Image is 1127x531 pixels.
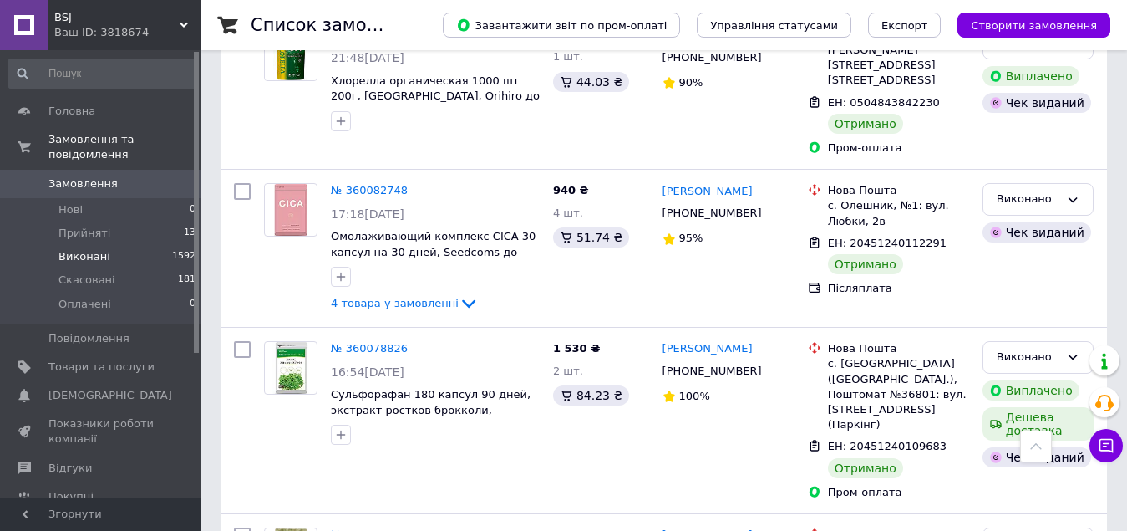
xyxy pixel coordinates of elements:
span: 95% [679,232,703,244]
span: 940 ₴ [553,184,589,197]
span: Замовлення [48,176,118,191]
div: с. Олешник, №1: вул. Любки, 2в [828,198,969,228]
span: 17:18[DATE] [331,207,404,221]
span: ЕН: 20451240109683 [828,440,947,452]
a: № 360082748 [331,184,408,197]
span: [DEMOGRAPHIC_DATA] [48,388,172,403]
div: Дешева доставка [982,407,1094,441]
div: Чек виданий [982,93,1091,113]
div: Отримано [828,254,903,274]
div: Виконано [997,349,1059,366]
button: Експорт [868,13,942,38]
div: Отримано [828,458,903,478]
span: Прийняті [58,226,110,241]
img: Фото товару [265,28,317,80]
span: 100% [679,390,710,402]
span: 1592 [172,249,195,264]
span: Управління статусами [710,19,838,32]
span: Створити замовлення [971,19,1097,32]
span: Показники роботи компанії [48,416,155,447]
button: Чат з покупцем [1089,429,1123,462]
div: Пром-оплата [828,140,969,156]
span: Оплачені [58,297,111,312]
span: 1 шт. [553,50,583,63]
a: Сульфорафан 180 капсул 90 дней, экстракт ростков брокколи, Seedcoms [GEOGRAPHIC_DATA] до 08.2027 [331,388,531,447]
div: Чек виданий [982,447,1091,467]
span: 0 [190,202,195,217]
div: 84.23 ₴ [553,385,629,406]
span: BSJ [54,10,180,25]
div: Ваш ID: 3818674 [54,25,201,40]
span: 1 530 ₴ [553,342,600,355]
button: Управління статусами [697,13,851,38]
span: Замовлення та повідомлення [48,132,201,162]
span: 2 шт. [553,365,583,377]
div: [PHONE_NUMBER] [659,202,765,224]
div: Виконано [997,191,1059,208]
button: Створити замовлення [957,13,1110,38]
span: 21:48[DATE] [331,51,404,64]
span: ЕН: 20451240112291 [828,237,947,249]
span: Виконані [58,249,110,264]
a: Фото товару [264,28,317,81]
a: 4 товара у замовленні [331,297,479,309]
div: Чек виданий [982,222,1091,243]
span: Скасовані [58,273,115,288]
div: Нова Пошта [828,341,969,356]
button: Завантажити звіт по пром-оплаті [443,13,680,38]
input: Пошук [8,59,197,89]
a: Фото товару [264,183,317,237]
a: № 360078826 [331,342,408,355]
span: Нові [58,202,83,217]
div: Виплачено [982,380,1079,401]
div: [PHONE_NUMBER] [659,47,765,69]
span: 16:54[DATE] [331,365,404,379]
a: [PERSON_NAME] [662,341,753,357]
div: [PHONE_NUMBER] [659,360,765,382]
div: [PERSON_NAME][STREET_ADDRESS] [STREET_ADDRESS] [828,43,969,89]
span: Експорт [881,19,928,32]
span: 4 товара у замовленні [331,297,459,309]
a: [PERSON_NAME] [662,184,753,200]
a: Створити замовлення [941,18,1110,31]
div: Післяплата [828,281,969,296]
img: Фото товару [272,342,309,394]
div: Виплачено [982,66,1079,86]
a: Хлорелла органическая 1000 шт 200г, [GEOGRAPHIC_DATA], Orihiro до 02.2028 [331,74,540,118]
span: Товари та послуги [48,360,155,375]
h1: Список замовлень [251,15,420,35]
span: 0 [190,297,195,312]
span: Головна [48,104,95,119]
span: ЕН: 0504843842230 [828,96,940,109]
span: Повідомлення [48,331,129,346]
img: Фото товару [274,184,307,236]
span: 4 шт. [553,207,583,219]
span: Завантажити звіт по пром-оплаті [456,18,667,33]
div: 44.03 ₴ [553,72,629,92]
div: 51.74 ₴ [553,227,629,248]
div: Пром-оплата [828,485,969,500]
div: с. [GEOGRAPHIC_DATA] ([GEOGRAPHIC_DATA].), Поштомат №36801: вул. [STREET_ADDRESS] (Паркінг) [828,356,969,432]
span: Відгуки [48,461,92,476]
span: 90% [679,76,703,89]
span: Покупці [48,489,94,504]
div: Нова Пошта [828,183,969,198]
div: Отримано [828,114,903,134]
span: 181 [178,273,195,288]
span: 13 [184,226,195,241]
a: Омолаживающий комплекс CICA 30 капсул на 30 дней, Seedcoms до 08.2027 [331,230,536,273]
a: Фото товару [264,341,317,395]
